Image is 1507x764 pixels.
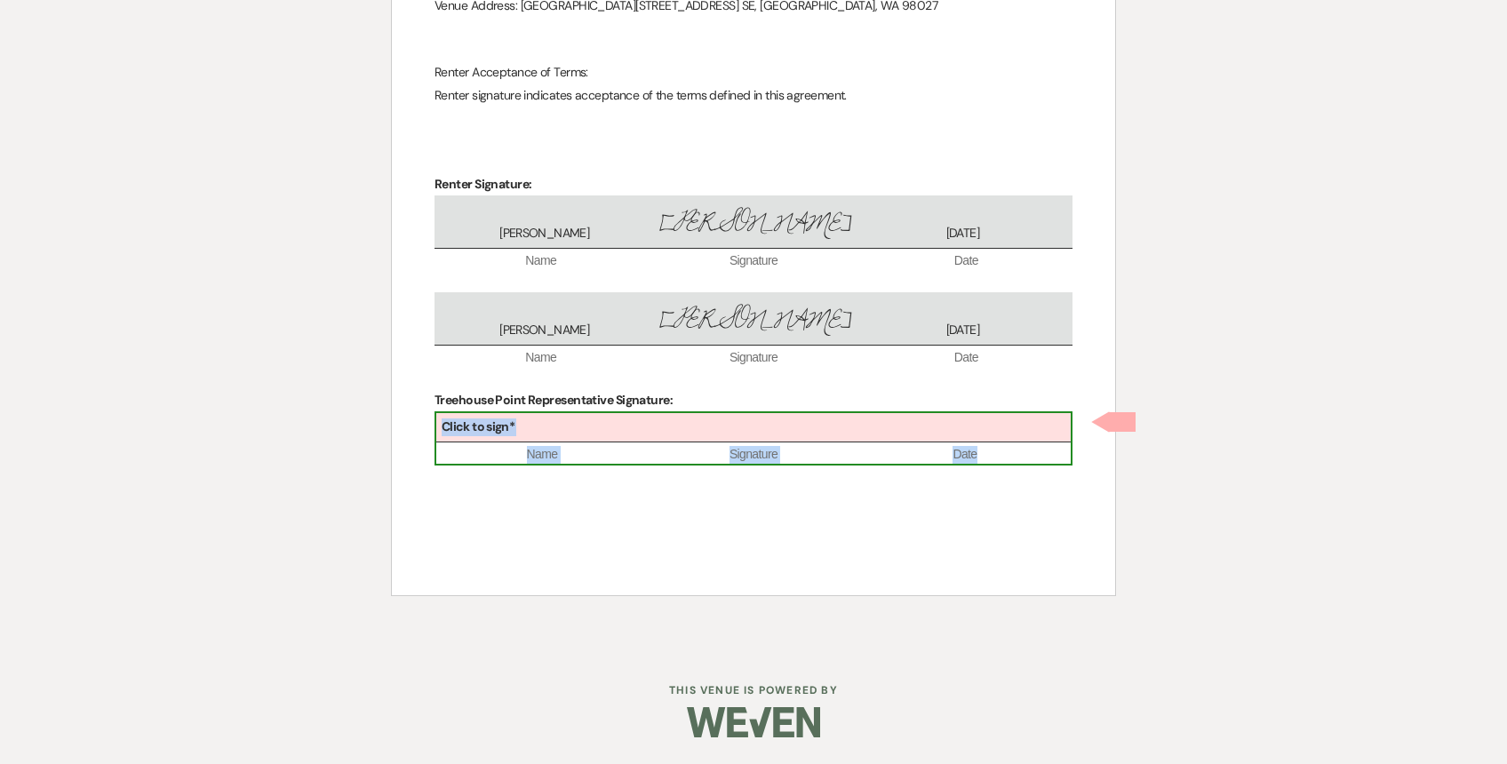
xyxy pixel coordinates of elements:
img: Weven Logo [687,691,820,753]
span: [PERSON_NAME] [440,322,649,339]
strong: Renter Signature: [435,176,531,192]
span: Date [859,446,1071,464]
span: [PERSON_NAME] [649,204,857,243]
b: Click to sign* [442,418,514,434]
span: Signature [648,446,859,464]
p: Renter signature indicates acceptance of the terms defined in this agreement. [435,84,1072,107]
span: [PERSON_NAME] [440,225,649,243]
span: [PERSON_NAME] [649,301,857,339]
span: Name [436,446,648,464]
span: Date [860,349,1072,367]
span: Signature [647,349,859,367]
span: Name [435,349,647,367]
span: Name [435,252,647,270]
strong: Treehouse Point Representative Signature: [435,392,673,408]
span: [DATE] [858,225,1067,243]
span: [DATE] [858,322,1067,339]
p: Renter Acceptance of Terms: [435,61,1072,84]
span: Date [860,252,1072,270]
span: Signature [647,252,859,270]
